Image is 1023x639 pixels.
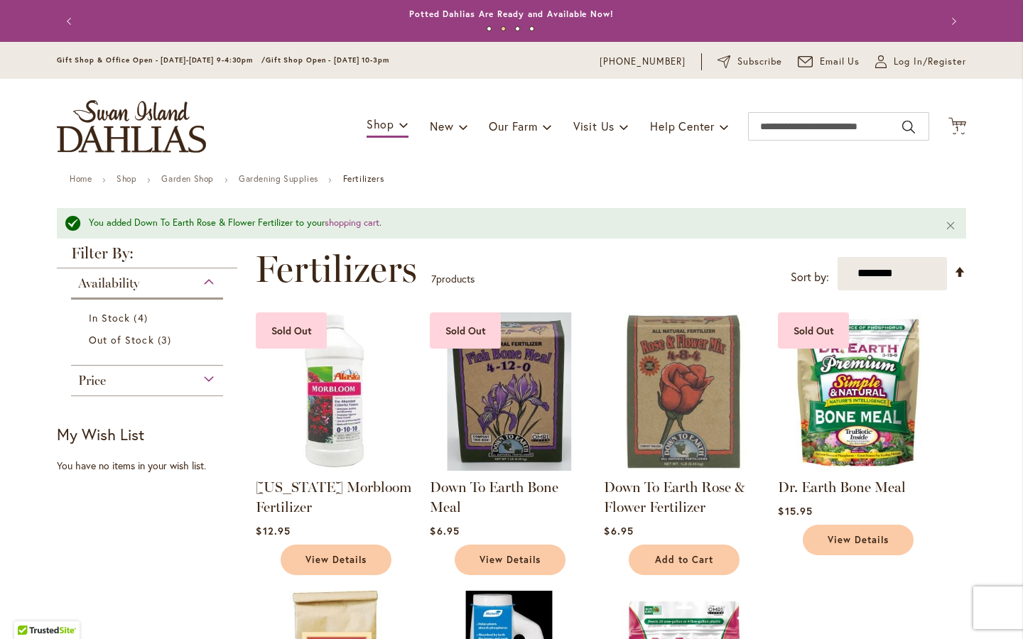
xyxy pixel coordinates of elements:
a: Email Us [798,55,860,69]
img: Down To Earth Bone Meal [430,312,588,471]
a: Dr. Earth Bone Meal [778,479,906,496]
span: Visit Us [573,119,615,133]
button: 4 of 4 [529,26,534,31]
span: 7 [431,272,436,285]
span: Add to Cart [655,554,713,566]
a: View Details [803,525,914,555]
a: Out of Stock 3 [89,332,209,347]
label: Sort by: [791,264,829,290]
button: Add to Cart [629,545,740,575]
div: Sold Out [778,312,849,349]
strong: Filter By: [57,246,237,268]
div: Sold Out [430,312,501,349]
a: shopping cart [325,217,379,229]
span: $6.95 [604,524,633,537]
div: You added Down To Earth Rose & Flower Fertilizer to your . [89,217,924,230]
a: In Stock 4 [89,310,209,325]
span: $15.95 [778,504,812,518]
div: Sold Out [256,312,327,349]
a: View Details [281,545,391,575]
span: Gift Shop Open - [DATE] 10-3pm [266,55,389,65]
a: Alaska Morbloom Fertilizer Sold Out [256,460,414,474]
span: New [430,119,453,133]
span: $6.95 [430,524,459,537]
button: 1 of 4 [487,26,492,31]
span: View Details [828,534,889,546]
img: Dr. Earth Bone Meal [778,312,936,471]
span: View Details [480,554,541,566]
button: 3 of 4 [515,26,520,31]
span: Gift Shop & Office Open - [DATE]-[DATE] 9-4:30pm / [57,55,266,65]
span: 3 [158,332,175,347]
span: In Stock [89,311,130,324]
a: Subscribe [718,55,782,69]
span: $12.95 [256,524,290,537]
button: Next [938,7,966,35]
a: Potted Dahlias Are Ready and Available Now! [409,9,614,19]
span: Subscribe [737,55,782,69]
a: Down To Earth Rose & Flower Fertilizer [604,460,762,474]
a: [PHONE_NUMBER] [600,55,686,69]
img: Down To Earth Rose & Flower Fertilizer [604,312,762,471]
a: Home [70,173,92,184]
span: Log In/Register [894,55,966,69]
a: Shop [117,173,136,184]
iframe: Launch Accessibility Center [11,589,50,628]
a: Garden Shop [161,173,214,184]
span: Fertilizers [255,248,417,290]
img: Alaska Morbloom Fertilizer [256,312,414,471]
a: Log In/Register [875,55,966,69]
span: Out of Stock [89,333,154,346]
span: 1 [956,124,959,133]
span: Help Center [650,119,715,133]
button: 2 of 4 [501,26,506,31]
span: Email Us [820,55,860,69]
strong: My Wish List [57,424,144,444]
span: Shop [367,116,394,131]
a: Dr. Earth Bone Meal Sold Out [778,460,936,474]
span: Price [78,373,106,388]
p: products [431,268,475,290]
a: store logo [57,100,206,153]
a: Gardening Supplies [239,173,318,184]
a: Down To Earth Bone Meal Sold Out [430,460,588,474]
span: View Details [305,554,367,566]
a: View Details [455,545,565,575]
button: 1 [948,117,966,136]
strong: Fertilizers [343,173,384,184]
div: You have no items in your wish list. [57,459,247,473]
span: Our Farm [489,119,537,133]
a: Down To Earth Bone Meal [430,479,558,515]
span: Availability [78,275,139,291]
span: 4 [134,310,151,325]
a: [US_STATE] Morbloom Fertilizer [256,479,411,515]
button: Previous [57,7,85,35]
a: Down To Earth Rose & Flower Fertilizer [604,479,745,515]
